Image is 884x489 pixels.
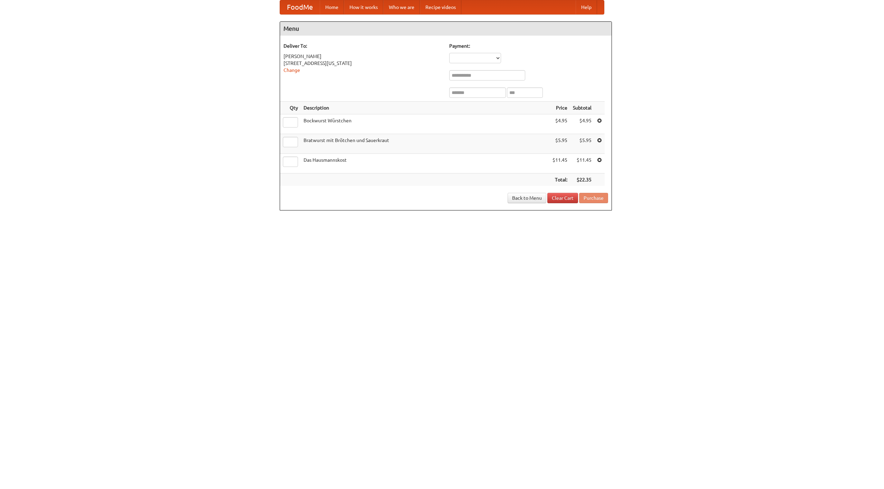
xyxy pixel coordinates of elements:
[550,173,570,186] th: Total:
[301,114,550,134] td: Bockwurst Würstchen
[570,114,594,134] td: $4.95
[320,0,344,14] a: Home
[383,0,420,14] a: Who we are
[579,193,608,203] button: Purchase
[301,154,550,173] td: Das Hausmannskost
[280,0,320,14] a: FoodMe
[570,154,594,173] td: $11.45
[449,43,608,49] h5: Payment:
[301,102,550,114] th: Description
[344,0,383,14] a: How it works
[284,53,442,60] div: [PERSON_NAME]
[550,154,570,173] td: $11.45
[550,114,570,134] td: $4.95
[550,134,570,154] td: $5.95
[284,67,300,73] a: Change
[547,193,578,203] a: Clear Cart
[301,134,550,154] td: Bratwurst mit Brötchen und Sauerkraut
[420,0,461,14] a: Recipe videos
[570,134,594,154] td: $5.95
[280,102,301,114] th: Qty
[570,102,594,114] th: Subtotal
[284,43,442,49] h5: Deliver To:
[570,173,594,186] th: $22.35
[280,22,612,36] h4: Menu
[576,0,597,14] a: Help
[284,60,442,67] div: [STREET_ADDRESS][US_STATE]
[550,102,570,114] th: Price
[508,193,546,203] a: Back to Menu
